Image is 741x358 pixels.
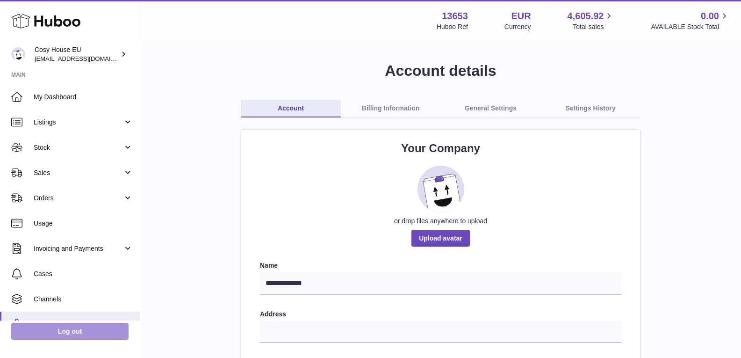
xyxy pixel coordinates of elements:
[568,10,604,22] span: 4,605.92
[540,100,640,117] a: Settings History
[441,100,541,117] a: General Settings
[701,10,719,22] span: 0.00
[260,310,621,319] label: Address
[260,217,621,226] div: or drop files anywhere to upload
[34,168,123,177] span: Sales
[442,10,468,22] strong: 13653
[34,295,133,304] span: Channels
[34,219,133,228] span: Usage
[260,141,621,156] h2: Your Company
[34,320,133,329] span: Settings
[411,230,470,247] span: Upload avatar
[341,100,441,117] a: Billing Information
[260,261,621,270] label: Name
[155,61,726,81] h1: Account details
[34,143,123,152] span: Stock
[437,22,468,31] div: Huboo Ref
[417,166,464,212] img: placeholder_image.svg
[11,47,25,61] img: supplychain@cosyhouse.de
[34,270,133,278] span: Cases
[568,10,615,31] a: 4,605.92 Total sales
[573,22,614,31] span: Total sales
[11,323,129,340] a: Log out
[511,10,531,22] strong: EUR
[34,244,123,253] span: Invoicing and Payments
[34,93,133,102] span: My Dashboard
[651,22,730,31] span: AVAILABLE Stock Total
[35,45,119,63] div: Cosy House EU
[504,22,531,31] div: Currency
[35,55,137,62] span: [EMAIL_ADDRESS][DOMAIN_NAME]
[241,100,341,117] a: Account
[34,194,123,203] span: Orders
[651,10,730,31] a: 0.00 AVAILABLE Stock Total
[34,118,123,127] span: Listings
